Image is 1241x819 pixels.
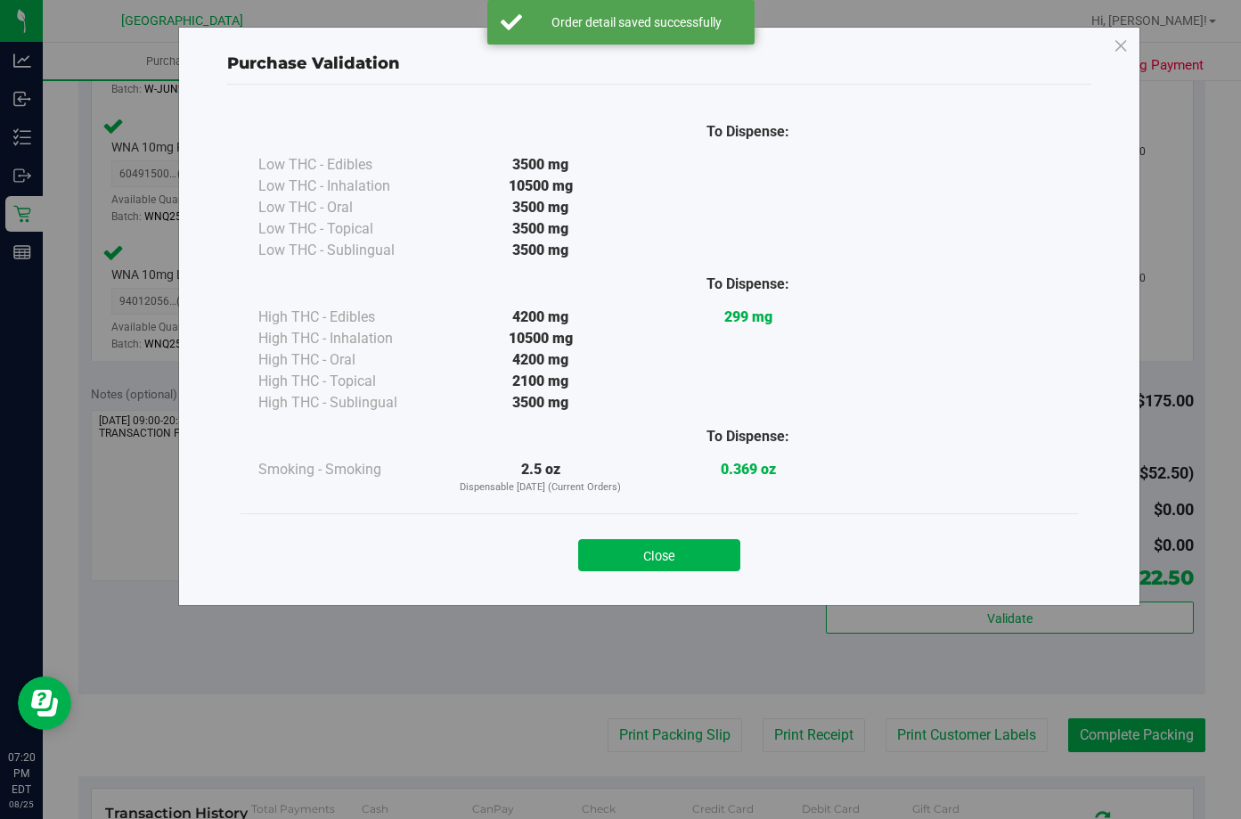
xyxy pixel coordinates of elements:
div: To Dispense: [644,121,852,143]
div: High THC - Inhalation [258,328,437,349]
div: 10500 mg [437,176,644,197]
div: To Dispense: [644,274,852,295]
iframe: Resource center [18,676,71,730]
div: 3500 mg [437,240,644,261]
strong: 0.369 oz [721,461,776,478]
div: High THC - Topical [258,371,437,392]
div: Low THC - Oral [258,197,437,218]
div: High THC - Sublingual [258,392,437,414]
p: Dispensable [DATE] (Current Orders) [437,480,644,495]
div: 3500 mg [437,197,644,218]
div: Order detail saved successfully [532,13,741,31]
div: 4200 mg [437,349,644,371]
div: To Dispense: [644,426,852,447]
div: High THC - Oral [258,349,437,371]
div: Smoking - Smoking [258,459,437,480]
div: Low THC - Inhalation [258,176,437,197]
button: Close [578,539,740,571]
div: High THC - Edibles [258,307,437,328]
div: 3500 mg [437,154,644,176]
div: 3500 mg [437,218,644,240]
div: 2.5 oz [437,459,644,495]
div: Low THC - Edibles [258,154,437,176]
div: 2100 mg [437,371,644,392]
div: 3500 mg [437,392,644,414]
span: Purchase Validation [227,53,400,73]
div: Low THC - Topical [258,218,437,240]
div: 10500 mg [437,328,644,349]
div: Low THC - Sublingual [258,240,437,261]
strong: 299 mg [724,308,772,325]
div: 4200 mg [437,307,644,328]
